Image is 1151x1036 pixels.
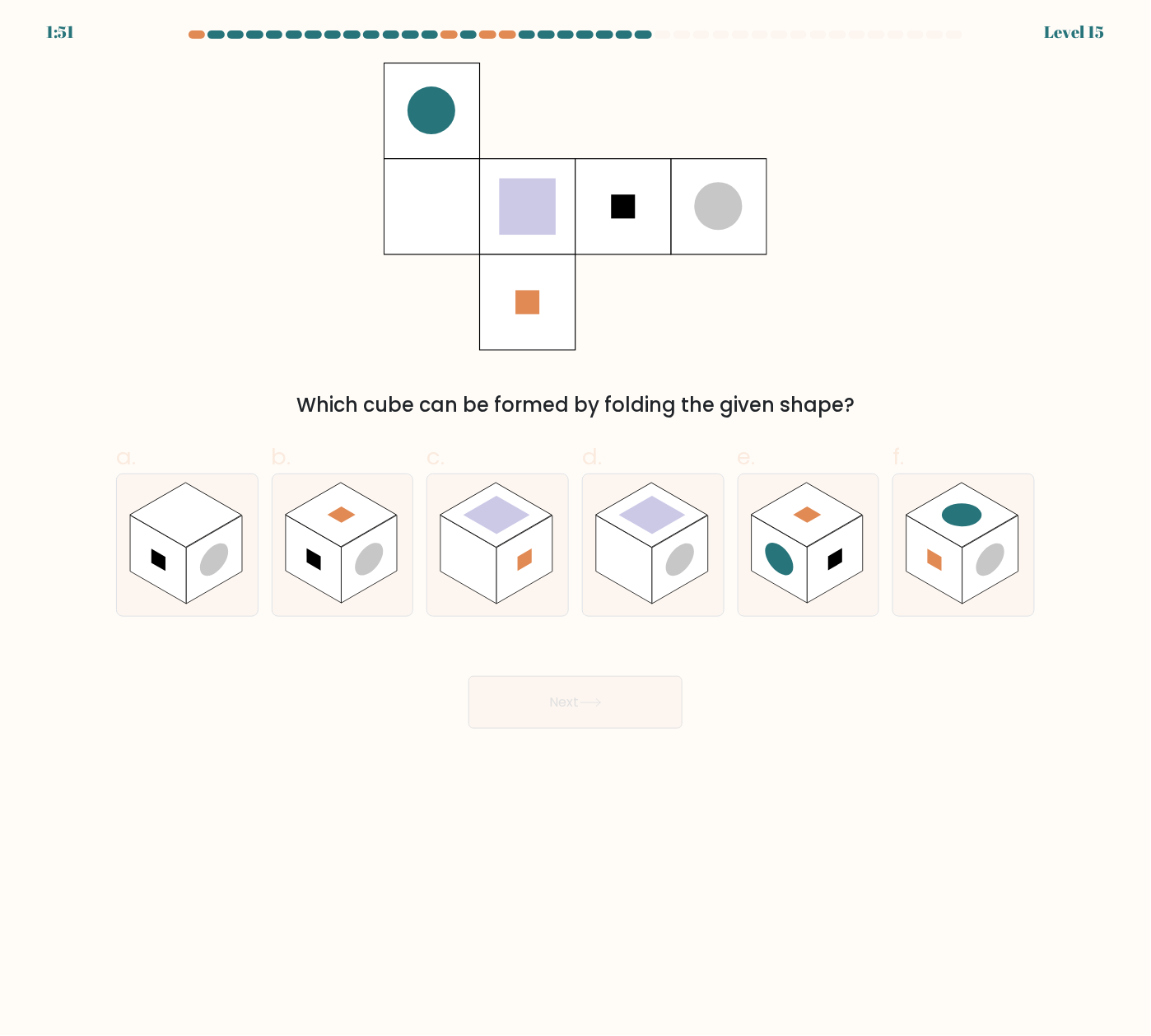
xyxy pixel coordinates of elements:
span: a. [116,441,136,473]
div: 1:51 [46,20,74,44]
span: c. [426,441,445,473]
span: b. [272,441,291,473]
span: e. [738,441,756,473]
button: Next [468,676,683,729]
span: f. [892,441,904,473]
div: Which cube can be formed by folding the given shape? [126,390,1025,420]
div: Level 15 [1045,20,1105,44]
span: d. [582,441,602,473]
